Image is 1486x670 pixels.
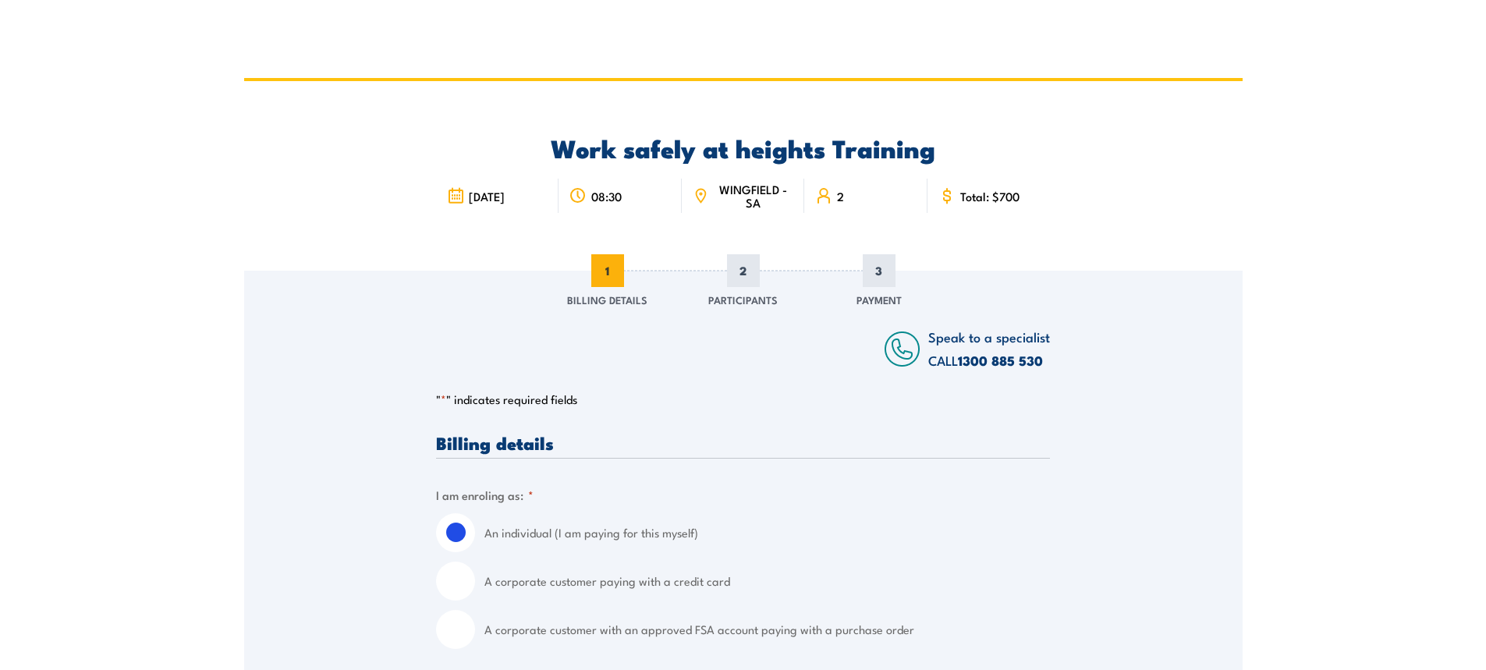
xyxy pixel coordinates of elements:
[928,327,1050,370] span: Speak to a specialist CALL
[958,350,1043,370] a: 1300 885 530
[863,254,896,287] span: 3
[713,183,793,209] span: WINGFIELD - SA
[837,190,844,203] span: 2
[436,136,1050,158] h2: Work safely at heights Training
[436,392,1050,407] p: " " indicates required fields
[960,190,1020,203] span: Total: $700
[484,513,1050,552] label: An individual (I am paying for this myself)
[484,562,1050,601] label: A corporate customer paying with a credit card
[727,254,760,287] span: 2
[591,254,624,287] span: 1
[436,434,1050,452] h3: Billing details
[591,190,622,203] span: 08:30
[484,610,1050,649] label: A corporate customer with an approved FSA account paying with a purchase order
[567,292,647,307] span: Billing Details
[708,292,778,307] span: Participants
[469,190,505,203] span: [DATE]
[856,292,902,307] span: Payment
[436,486,534,504] legend: I am enroling as:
